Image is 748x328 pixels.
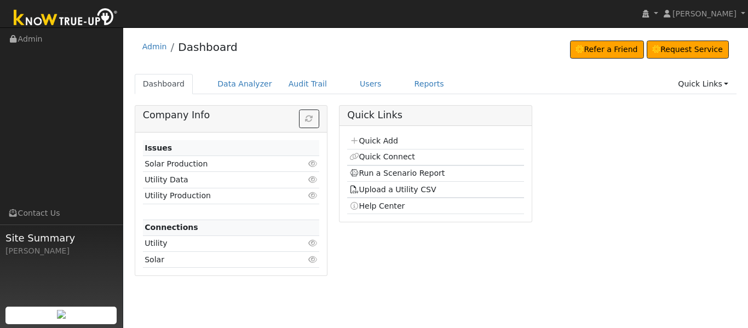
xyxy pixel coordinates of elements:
[670,74,737,94] a: Quick Links
[145,143,172,152] strong: Issues
[143,188,291,204] td: Utility Production
[672,9,737,18] span: [PERSON_NAME]
[647,41,729,59] a: Request Service
[308,176,318,183] i: Click to view
[145,223,198,232] strong: Connections
[57,310,66,319] img: retrieve
[570,41,644,59] a: Refer a Friend
[406,74,452,94] a: Reports
[143,252,291,268] td: Solar
[349,152,415,161] a: Quick Connect
[349,202,405,210] a: Help Center
[8,6,123,31] img: Know True-Up
[308,256,318,263] i: Click to view
[347,110,523,121] h5: Quick Links
[143,235,291,251] td: Utility
[135,74,193,94] a: Dashboard
[5,245,117,257] div: [PERSON_NAME]
[280,74,335,94] a: Audit Trail
[143,156,291,172] td: Solar Production
[209,74,280,94] a: Data Analyzer
[142,42,167,51] a: Admin
[308,192,318,199] i: Click to view
[308,160,318,168] i: Click to view
[308,239,318,247] i: Click to view
[178,41,238,54] a: Dashboard
[143,110,319,121] h5: Company Info
[349,169,445,177] a: Run a Scenario Report
[352,74,390,94] a: Users
[5,231,117,245] span: Site Summary
[349,136,398,145] a: Quick Add
[143,172,291,188] td: Utility Data
[349,185,436,194] a: Upload a Utility CSV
